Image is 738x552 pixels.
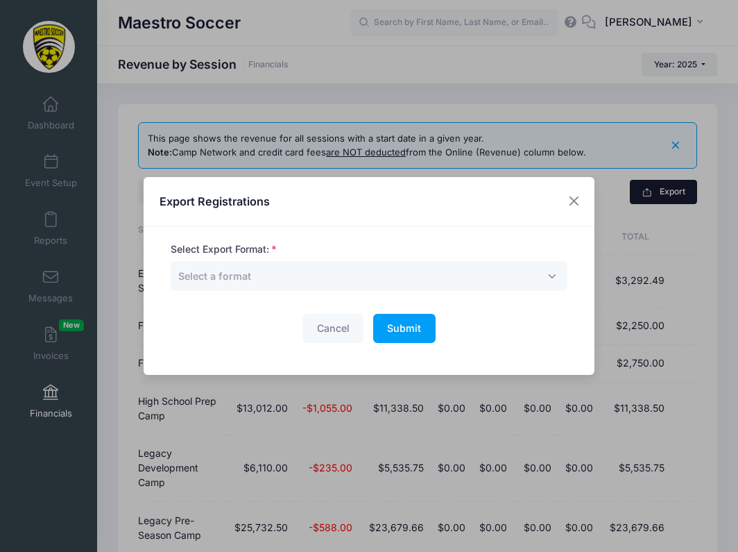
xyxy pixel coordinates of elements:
label: Select Export Format: [171,242,277,257]
button: Close [562,189,587,214]
h4: Export Registrations [160,193,270,210]
button: Submit [373,314,436,344]
button: Cancel [302,314,363,344]
span: Select a format [178,270,251,282]
span: Select a format [178,269,251,283]
span: Select a format [171,261,567,291]
span: Submit [387,322,421,334]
